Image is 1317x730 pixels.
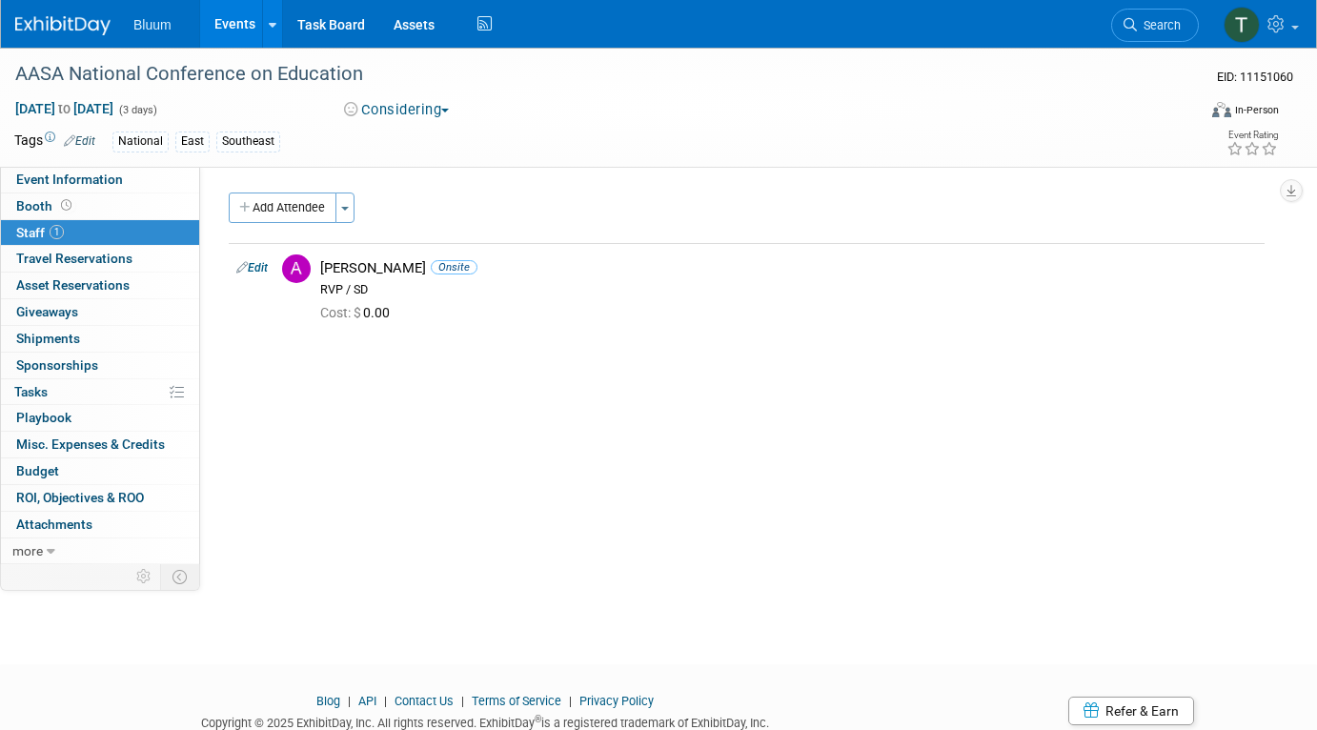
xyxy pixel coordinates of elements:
div: In-Person [1234,103,1279,117]
a: API [358,694,376,708]
span: ROI, Objectives & ROO [16,490,144,505]
div: Event Rating [1226,131,1278,140]
sup: ® [535,714,541,724]
a: Giveaways [1,299,199,325]
div: [PERSON_NAME] [320,259,1257,277]
td: Toggle Event Tabs [161,564,200,589]
span: Asset Reservations [16,277,130,293]
a: Attachments [1,512,199,537]
a: Refer & Earn [1068,697,1194,725]
button: Considering [337,100,456,120]
span: Event Information [16,172,123,187]
span: Attachments [16,517,92,532]
span: Booth not reserved yet [57,198,75,213]
a: Budget [1,458,199,484]
span: Onsite [431,260,477,274]
a: Contact Us [395,694,454,708]
span: | [379,694,392,708]
a: Terms of Service [472,694,561,708]
img: ExhibitDay [15,16,111,35]
span: Bluum [133,17,172,32]
span: Giveaways [16,304,78,319]
a: Edit [236,261,268,274]
div: AASA National Conference on Education [9,57,1171,91]
div: RVP / SD [320,282,1257,297]
a: Staff1 [1,220,199,246]
span: | [564,694,577,708]
span: Staff [16,225,64,240]
a: Playbook [1,405,199,431]
span: | [456,694,469,708]
span: [DATE] [DATE] [14,100,114,117]
span: Shipments [16,331,80,346]
span: Misc. Expenses & Credits [16,436,165,452]
a: Blog [316,694,340,708]
span: Cost: $ [320,305,363,320]
td: Personalize Event Tab Strip [128,564,161,589]
div: Event Format [1092,99,1279,128]
a: Privacy Policy [579,694,654,708]
img: Taylor Bradley [1224,7,1260,43]
span: (3 days) [117,104,157,116]
a: Event Information [1,167,199,193]
div: East [175,132,210,152]
span: more [12,543,43,558]
span: Event ID: 11151060 [1217,70,1293,84]
button: Add Attendee [229,193,336,223]
span: Sponsorships [16,357,98,373]
td: Tags [14,131,95,152]
span: Booth [16,198,75,213]
a: Tasks [1,379,199,405]
a: Travel Reservations [1,246,199,272]
a: ROI, Objectives & ROO [1,485,199,511]
span: Playbook [16,410,71,425]
span: Budget [16,463,59,478]
a: Shipments [1,326,199,352]
a: more [1,538,199,564]
span: 0.00 [320,305,397,320]
span: Search [1137,18,1181,32]
a: Booth [1,193,199,219]
span: Tasks [14,384,48,399]
span: | [343,694,355,708]
a: Asset Reservations [1,273,199,298]
div: Southeast [216,132,280,152]
a: Edit [64,134,95,148]
span: Travel Reservations [16,251,132,266]
img: Format-Inperson.png [1212,102,1231,117]
span: to [55,101,73,116]
a: Misc. Expenses & Credits [1,432,199,457]
span: 1 [50,225,64,239]
img: A.jpg [282,254,311,283]
div: National [112,132,169,152]
a: Sponsorships [1,353,199,378]
a: Search [1111,9,1199,42]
